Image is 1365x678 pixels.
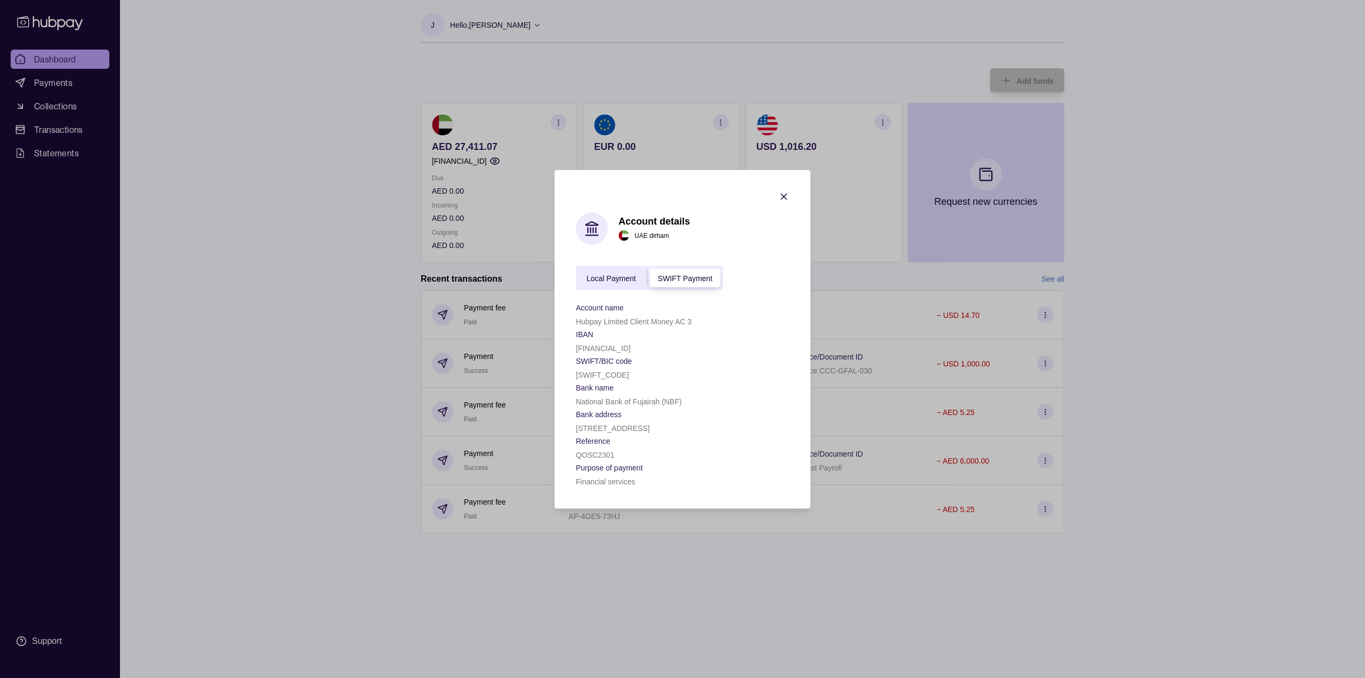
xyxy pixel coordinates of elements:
p: Purpose of payment [576,463,643,472]
p: National Bank of Fujairah (NBF) [576,397,681,405]
p: QOSC2301 [576,450,614,459]
h1: Account details [619,216,690,227]
img: ae [619,230,629,241]
span: SWIFT Payment [658,274,712,283]
span: Local Payment [587,274,636,283]
p: Financial services [576,477,635,485]
p: IBAN [576,330,593,338]
div: accountIndex [576,266,723,290]
p: Bank address [576,410,622,418]
p: Reference [576,436,611,445]
p: Hubpay Limited Client Money AC 3 [576,317,692,325]
p: Account name [576,303,624,312]
p: [FINANCIAL_ID] [576,344,631,352]
p: [SWIFT_CODE] [576,370,629,379]
p: SWIFT/BIC code [576,356,632,365]
p: Bank name [576,383,614,392]
p: UAE dirham [635,230,669,242]
p: [STREET_ADDRESS] [576,424,649,432]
